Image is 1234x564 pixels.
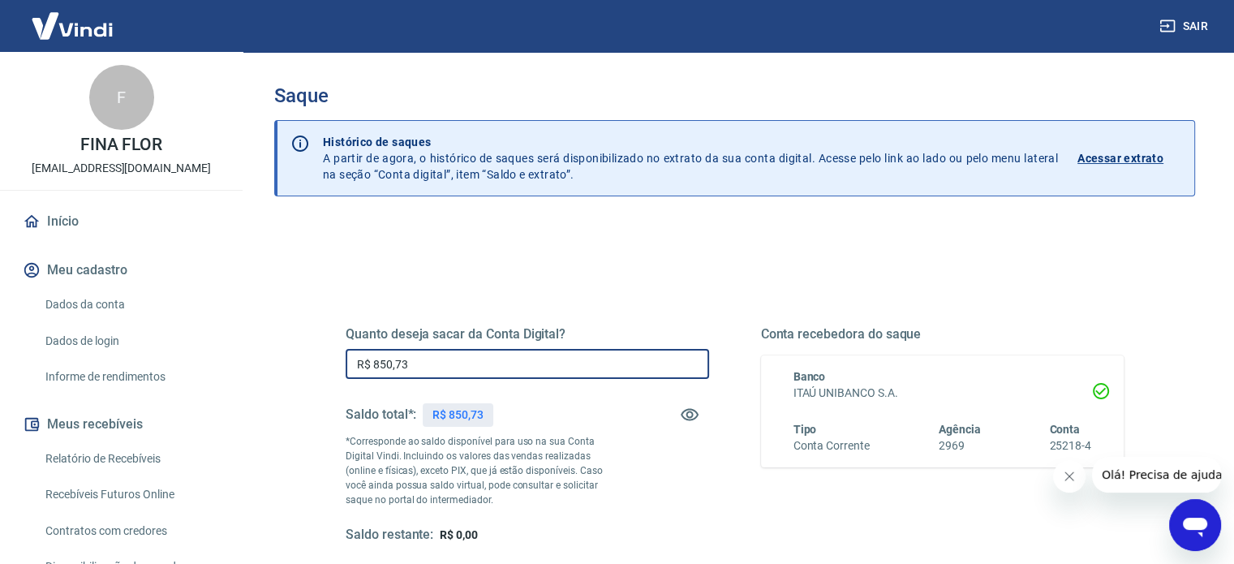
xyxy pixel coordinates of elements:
span: Conta [1049,423,1080,436]
span: Tipo [793,423,817,436]
div: F [89,65,154,130]
h5: Saldo total*: [346,407,416,423]
button: Meus recebíveis [19,407,223,442]
p: FINA FLOR [80,136,163,153]
h5: Quanto deseja sacar da Conta Digital? [346,326,709,342]
iframe: Fechar mensagem [1053,460,1086,493]
p: A partir de agora, o histórico de saques será disponibilizado no extrato da sua conta digital. Ac... [323,134,1058,183]
iframe: Botão para abrir a janela de mensagens [1169,499,1221,551]
a: Acessar extrato [1077,134,1181,183]
span: Banco [793,370,826,383]
p: Acessar extrato [1077,150,1163,166]
p: Histórico de saques [323,134,1058,150]
a: Contratos com credores [39,514,223,548]
h6: ITAÚ UNIBANCO S.A. [793,385,1092,402]
button: Meu cadastro [19,252,223,288]
p: *Corresponde ao saldo disponível para uso na sua Conta Digital Vindi. Incluindo os valores das ve... [346,434,618,507]
h6: 2969 [939,437,981,454]
h6: 25218-4 [1049,437,1091,454]
a: Início [19,204,223,239]
a: Informe de rendimentos [39,360,223,394]
a: Dados de login [39,325,223,358]
p: R$ 850,73 [432,407,484,424]
img: Vindi [19,1,125,50]
span: Agência [939,423,981,436]
h5: Conta recebedora do saque [761,326,1124,342]
h5: Saldo restante: [346,527,433,544]
span: Olá! Precisa de ajuda? [10,11,136,24]
a: Relatório de Recebíveis [39,442,223,476]
h6: Conta Corrente [793,437,870,454]
a: Dados da conta [39,288,223,321]
span: R$ 0,00 [440,528,478,541]
button: Sair [1156,11,1215,41]
h3: Saque [274,84,1195,107]
p: [EMAIL_ADDRESS][DOMAIN_NAME] [32,160,211,177]
iframe: Mensagem da empresa [1092,457,1221,493]
a: Recebíveis Futuros Online [39,478,223,511]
